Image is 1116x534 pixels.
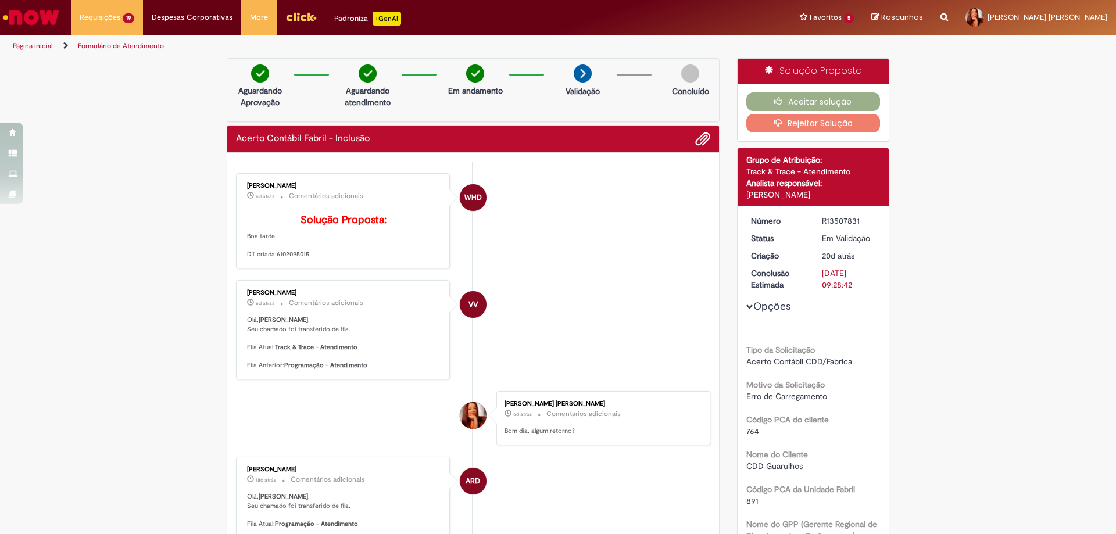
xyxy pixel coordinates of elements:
[448,85,503,96] p: Em andamento
[746,189,881,200] div: [PERSON_NAME]
[123,13,134,23] span: 19
[466,467,480,495] span: ARD
[566,85,600,97] p: Validação
[672,85,709,97] p: Concluído
[460,291,487,318] div: Victor Vanzo
[513,411,532,418] time: 24/09/2025 09:44:21
[256,193,274,200] span: 6d atrás
[746,177,881,189] div: Analista responsável:
[822,267,876,291] div: [DATE] 09:28:42
[746,92,881,111] button: Aceitar solução
[681,64,699,83] img: img-circle-grey.png
[284,361,367,370] b: Programação - Atendimento
[513,411,532,418] span: 6d atrás
[742,232,814,244] dt: Status
[275,343,357,352] b: Track & Trace - Atendimento
[746,496,759,506] span: 891
[460,468,487,494] div: Angelica Ribeiro dos Santos
[695,131,710,146] button: Adicionar anexos
[988,12,1107,22] span: [PERSON_NAME] [PERSON_NAME]
[468,291,478,318] span: VV
[247,214,441,259] p: Boa tarde, DT criada:6102095015
[464,184,482,212] span: WHD
[460,402,487,429] div: Cibele De Oliveira Candido Nieli
[871,12,923,23] a: Rascunhos
[822,250,876,261] div: 09/09/2025 14:28:37
[285,8,317,26] img: click_logo_yellow_360x200.png
[359,64,377,83] img: check-circle-green.png
[289,298,363,308] small: Comentários adicionais
[247,182,441,189] div: [PERSON_NAME]
[822,250,854,261] span: 20d atrás
[546,409,621,419] small: Comentários adicionais
[746,414,829,425] b: Código PCA do cliente
[1,6,61,29] img: ServiceNow
[746,356,852,367] span: Acerto Contábil CDD/Fabrica
[574,64,592,83] img: arrow-next.png
[822,250,854,261] time: 09/09/2025 14:28:37
[460,184,487,211] div: Weslley Henrique Dutra
[810,12,842,23] span: Favoritos
[746,114,881,132] button: Rejeitar Solução
[746,345,815,355] b: Tipo da Solicitação
[742,215,814,227] dt: Número
[152,12,233,23] span: Despesas Corporativas
[275,519,358,528] b: Programação - Atendimento
[247,289,441,296] div: [PERSON_NAME]
[256,193,274,200] time: 24/09/2025 11:16:54
[259,492,308,501] b: [PERSON_NAME]
[334,12,401,26] div: Padroniza
[746,449,808,460] b: Nome do Cliente
[742,250,814,261] dt: Criação
[738,59,889,84] div: Solução Proposta
[291,475,365,485] small: Comentários adicionais
[746,391,827,402] span: Erro de Carregamento
[746,379,825,390] b: Motivo da Solicitação
[256,300,274,307] time: 24/09/2025 10:04:25
[289,191,363,201] small: Comentários adicionais
[13,41,53,51] a: Página inicial
[256,476,276,483] time: 12/09/2025 08:29:14
[746,461,803,471] span: CDD Guarulhos
[250,12,268,23] span: More
[373,12,401,26] p: +GenAi
[247,466,441,473] div: [PERSON_NAME]
[746,484,855,494] b: Código PCA da Unidade Fabril
[256,476,276,483] span: 18d atrás
[251,64,269,83] img: check-circle-green.png
[466,64,484,83] img: check-circle-green.png
[505,400,698,407] div: [PERSON_NAME] [PERSON_NAME]
[742,267,814,291] dt: Conclusão Estimada
[339,85,396,108] p: Aguardando atendimento
[9,35,735,57] ul: Trilhas de página
[822,215,876,227] div: R13507831
[78,41,164,51] a: Formulário de Atendimento
[247,316,441,370] p: Olá, , Seu chamado foi transferido de fila. Fila Atual: Fila Anterior:
[746,154,881,166] div: Grupo de Atribuição:
[301,213,387,227] b: Solução Proposta:
[505,427,698,436] p: Bom dia, algum retorno?
[236,134,370,144] h2: Acerto Contábil Fabril - Inclusão Histórico de tíquete
[746,166,881,177] div: Track & Trace - Atendimento
[259,316,308,324] b: [PERSON_NAME]
[746,426,759,436] span: 764
[822,232,876,244] div: Em Validação
[232,85,288,108] p: Aguardando Aprovação
[256,300,274,307] span: 6d atrás
[881,12,923,23] span: Rascunhos
[80,12,120,23] span: Requisições
[844,13,854,23] span: 5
